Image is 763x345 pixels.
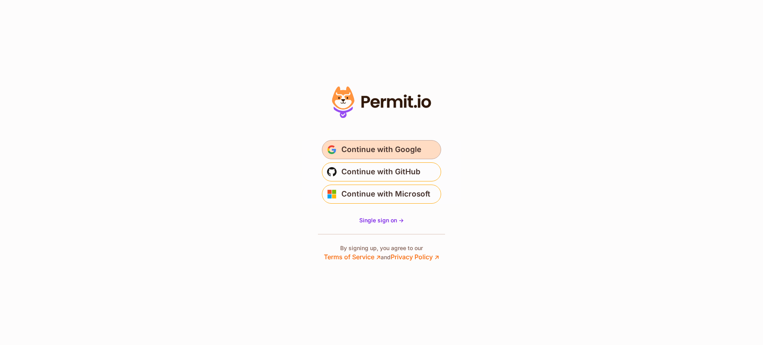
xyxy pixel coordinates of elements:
span: Single sign on -> [359,217,404,224]
a: Single sign on -> [359,216,404,224]
button: Continue with Google [322,140,441,159]
a: Terms of Service ↗ [324,253,381,261]
a: Privacy Policy ↗ [391,253,439,261]
button: Continue with GitHub [322,162,441,181]
button: Continue with Microsoft [322,185,441,204]
span: Continue with Microsoft [341,188,430,200]
span: Continue with Google [341,143,421,156]
span: Continue with GitHub [341,166,420,178]
p: By signing up, you agree to our and [324,244,439,262]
